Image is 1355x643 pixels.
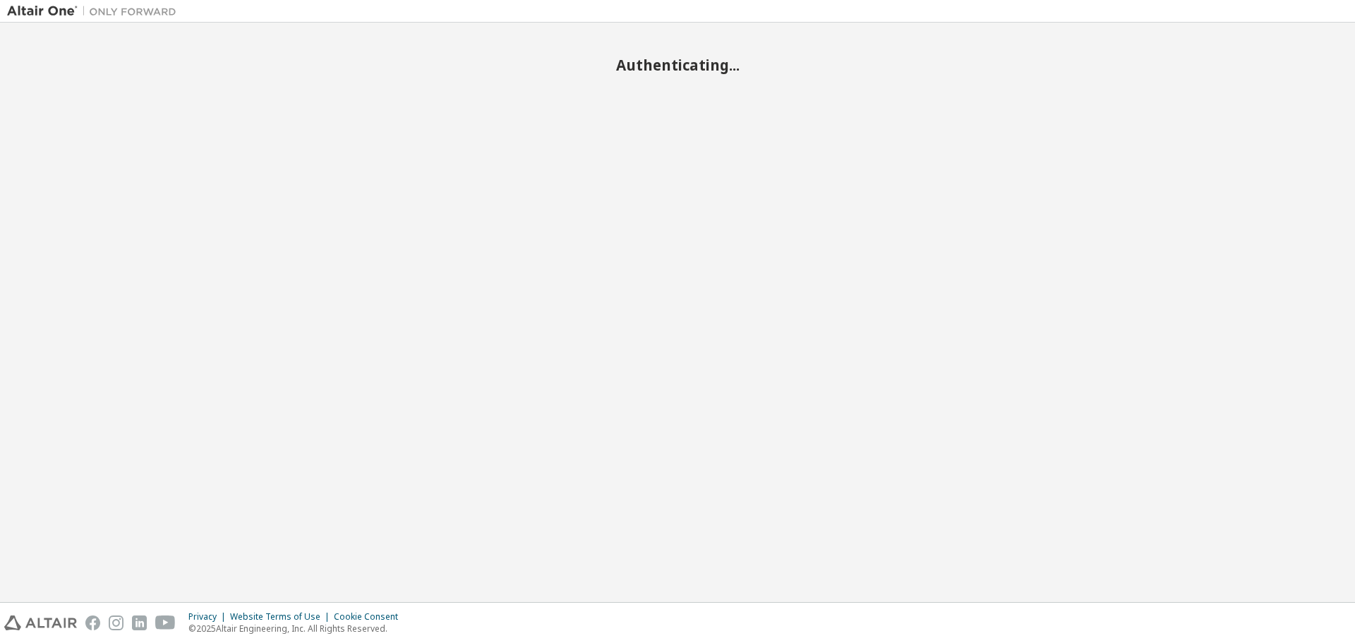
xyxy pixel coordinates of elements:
img: instagram.svg [109,615,124,630]
h2: Authenticating... [7,56,1348,74]
div: Cookie Consent [334,611,406,623]
img: altair_logo.svg [4,615,77,630]
div: Privacy [188,611,230,623]
img: linkedin.svg [132,615,147,630]
img: facebook.svg [85,615,100,630]
p: © 2025 Altair Engineering, Inc. All Rights Reserved. [188,623,406,635]
img: Altair One [7,4,183,18]
div: Website Terms of Use [230,611,334,623]
img: youtube.svg [155,615,176,630]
